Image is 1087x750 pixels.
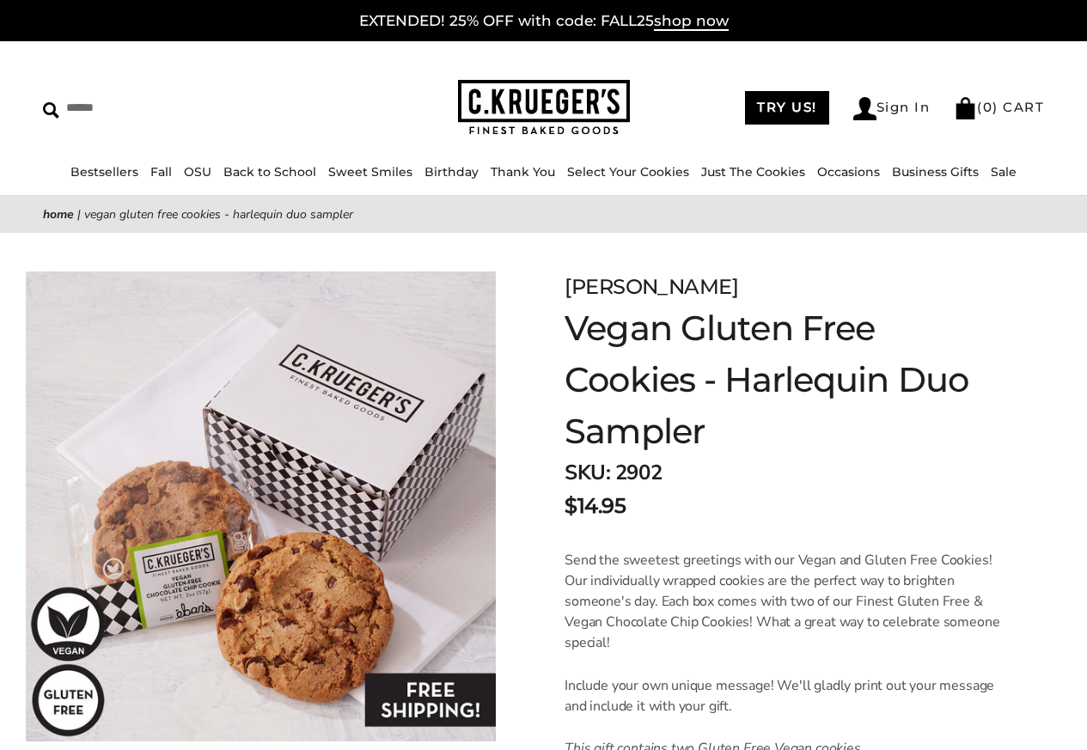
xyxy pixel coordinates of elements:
span: 2902 [615,459,662,486]
a: Bestsellers [70,164,138,180]
strong: SKU: [565,459,610,486]
a: Occasions [817,164,880,180]
span: shop now [654,12,729,31]
span: Vegan Gluten Free Cookies - Harlequin Duo Sampler [84,206,353,223]
a: Sale [991,164,1017,180]
div: [PERSON_NAME] [565,271,1001,302]
a: Birthday [424,164,479,180]
p: Include your own unique message! We'll gladly print out your message and include it with your gift. [565,675,1001,716]
a: Sweet Smiles [328,164,412,180]
a: (0) CART [954,99,1044,115]
h1: Vegan Gluten Free Cookies - Harlequin Duo Sampler [565,302,1001,457]
p: Send the sweetest greetings with our Vegan and Gluten Free Cookies! Our individually wrapped cook... [565,550,1001,653]
img: Vegan Gluten Free Cookies - Harlequin Duo Sampler [26,271,496,741]
a: Sign In [853,97,931,120]
span: | [77,206,81,223]
a: Thank You [491,164,555,180]
nav: breadcrumbs [43,204,1044,224]
img: Account [853,97,876,120]
a: Select Your Cookies [567,164,689,180]
img: C.KRUEGER'S [458,80,630,136]
a: Fall [150,164,172,180]
a: Back to School [223,164,316,180]
a: Home [43,206,74,223]
a: Business Gifts [892,164,979,180]
a: EXTENDED! 25% OFF with code: FALL25shop now [359,12,729,31]
a: TRY US! [745,91,829,125]
input: Search [43,95,272,121]
span: $14.95 [565,491,626,521]
span: 0 [983,99,993,115]
a: OSU [184,164,211,180]
img: Bag [954,97,977,119]
img: Search [43,102,59,119]
a: Just The Cookies [701,164,805,180]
